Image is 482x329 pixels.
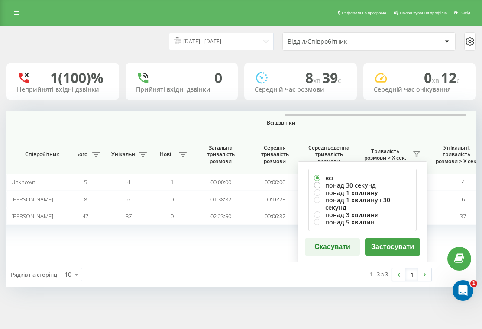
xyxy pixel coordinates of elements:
span: хв [313,76,322,85]
span: Вихід [459,10,470,15]
span: 39 [322,68,341,87]
span: Всі дзвінки [89,119,473,126]
div: 0 [214,70,222,86]
span: Унікальні, тривалість розмови > Х сек. [432,144,481,165]
span: Всього [68,151,90,158]
span: 12 [441,68,460,87]
span: 47 [82,212,88,220]
label: понад 1 хвилину і 30 секунд [314,196,411,211]
span: Співробітник [14,151,70,158]
div: Середній час розмови [255,86,346,93]
div: 1 - 3 з 3 [369,270,388,278]
span: Унікальні [111,151,136,158]
span: Тривалість розмови > Х сек. [360,148,410,161]
label: понад 30 секунд [314,182,411,189]
span: хв [432,76,441,85]
label: понад 1 хвилину [314,189,411,196]
div: 10 [65,270,71,279]
span: 4 [127,178,130,186]
td: 00:00:00 [248,174,302,191]
div: 1 (100)% [50,70,104,86]
td: 02:23:50 [194,208,248,225]
span: 6 [127,195,130,203]
span: Середньоденна тривалість розмови [308,144,349,165]
span: Реферальна програма [342,10,386,15]
span: [PERSON_NAME] [11,212,53,220]
a: 1 [405,268,418,281]
span: 0 [171,212,174,220]
td: 01:38:32 [194,191,248,208]
span: 0 [171,195,174,203]
div: Прийняті вхідні дзвінки [136,86,228,93]
span: Unknown [11,178,36,186]
span: 4 [462,178,465,186]
iframe: Intercom live chat [453,280,473,301]
span: 8 [305,68,322,87]
div: Відділ/Співробітник [288,38,391,45]
span: 1 [470,280,477,287]
label: всі [314,174,411,182]
span: 8 [84,195,87,203]
td: 00:16:25 [248,191,302,208]
span: 37 [126,212,132,220]
button: Застосувати [365,238,420,256]
span: Середня тривалість розмови [254,144,295,165]
span: Налаштування профілю [400,10,447,15]
td: 00:06:32 [248,208,302,225]
span: c [338,76,341,85]
span: Нові [155,151,176,158]
div: Неприйняті вхідні дзвінки [17,86,109,93]
div: Середній час очікування [374,86,466,93]
button: Скасувати [305,238,360,256]
span: c [456,76,460,85]
span: 1 [171,178,174,186]
span: 6 [462,195,465,203]
td: 00:00:00 [194,174,248,191]
span: Рядків на сторінці [11,271,58,278]
span: 0 [424,68,441,87]
span: Загальна тривалість розмови [200,144,241,165]
label: понад 3 хвилини [314,211,411,218]
span: 5 [84,178,87,186]
span: [PERSON_NAME] [11,195,53,203]
label: понад 5 хвилин [314,218,411,226]
span: 37 [460,212,466,220]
